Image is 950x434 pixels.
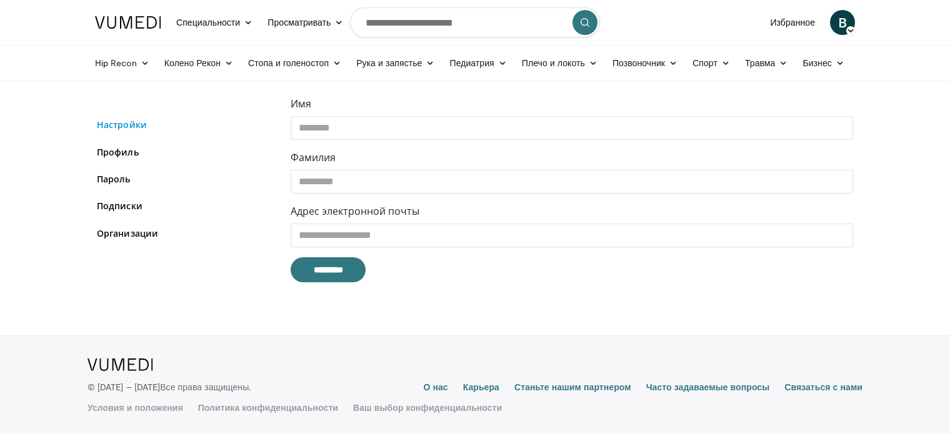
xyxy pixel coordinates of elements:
a: Педиатрия [442,51,514,76]
font: Спорт [692,57,717,68]
font: Станьте нашим партнером [514,382,631,392]
img: Логотип VuMedi [87,358,153,371]
a: Рука и запястье [349,51,442,76]
a: Стопа и голеностоп [241,51,349,76]
a: Плечо и локоть [514,51,605,76]
a: Ваш выбор конфиденциальности [353,402,502,414]
font: Травма [745,57,775,68]
a: В [830,10,855,35]
font: Ваш выбор конфиденциальности [353,402,502,413]
a: Часто задаваемые вопросы [646,381,770,396]
a: Карьера [463,381,499,396]
a: Станьте нашим партнером [514,381,631,396]
a: Профиль [97,145,272,159]
font: Карьера [463,382,499,392]
font: Политика конфиденциальности [198,402,338,413]
font: Плечо и локоть [522,57,585,68]
font: Рука и запястье [356,57,422,68]
font: Позвоночник [612,57,665,68]
a: Пароль [97,172,272,185]
a: Hip Recon [87,51,157,76]
font: Hip Recon [95,57,137,68]
a: О нас [423,381,447,396]
font: Имя [291,97,311,111]
a: Бизнес [795,51,851,76]
a: Травма [737,51,796,76]
a: Колено Рекон [157,51,241,76]
a: Настройки [97,118,272,131]
a: Организации [97,227,272,240]
font: Условия и положения [87,402,183,413]
font: Избранное [770,17,815,27]
font: Организации [97,227,158,239]
input: Поиск тем, вмешательств [350,7,600,37]
font: Все права защищены. [160,382,251,392]
font: Специальности [176,17,240,27]
a: Политика конфиденциальности [198,402,338,414]
img: Логотип VuMedi [95,16,161,29]
font: Пароль [97,173,131,185]
font: Бизнес [802,57,831,68]
a: Условия и положения [87,402,183,414]
font: Связаться с нами [784,382,862,392]
a: Специальности [169,10,260,35]
font: Подписки [97,200,142,212]
font: В [838,13,847,31]
font: Адрес электронной почты [291,204,419,218]
a: Просматривать [260,10,351,35]
font: Педиатрия [450,57,494,68]
a: Связаться с нами [784,381,862,396]
a: Избранное [762,10,822,35]
a: Спорт [685,51,737,76]
font: © [DATE] – [DATE] [87,382,160,392]
font: О нас [423,382,447,392]
font: Стопа и голеностоп [248,57,329,68]
a: Позвоночник [605,51,685,76]
font: Часто задаваемые вопросы [646,382,770,392]
font: Фамилия [291,150,336,164]
a: Подписки [97,199,272,212]
font: Просматривать [267,17,331,27]
font: Колено Рекон [164,57,221,68]
font: Настройки [97,119,147,131]
font: Профиль [97,146,139,158]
